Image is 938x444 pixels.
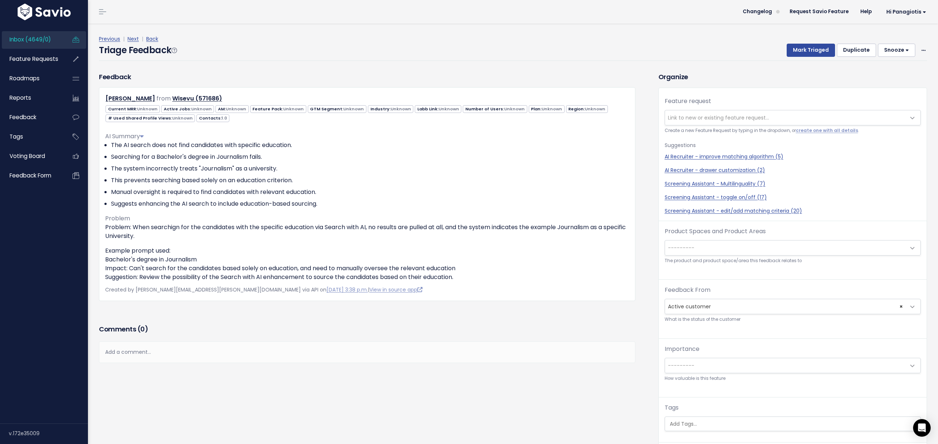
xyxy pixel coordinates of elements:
[137,106,158,112] span: Unknown
[111,164,629,173] li: The system incorrectly treats "Journalism" as a university.
[99,324,635,334] h3: Comments ( )
[2,70,61,87] a: Roadmaps
[665,207,921,215] a: Screening Assistant - edit/add matching criteria (20)
[106,114,195,122] span: # Used Shared Profile Views:
[10,113,36,121] span: Feedback
[99,44,177,57] h4: Triage Feedback
[99,341,635,363] div: Add a comment...
[111,141,629,150] li: The AI search does not find candidates with specific education.
[796,128,858,133] a: create one with all details
[566,105,608,113] span: Region:
[2,89,61,106] a: Reports
[665,299,906,314] span: Active customer
[668,244,694,252] span: ---------
[391,106,411,112] span: Unknown
[900,299,903,314] span: ×
[99,72,131,82] h3: Feedback
[140,324,145,334] span: 0
[743,9,772,14] span: Changelog
[837,44,876,57] button: Duplicate
[886,9,926,15] span: Hi Panagiotis
[161,105,214,113] span: Active Jobs:
[10,94,31,102] span: Reports
[111,199,629,208] li: Suggests enhancing the AI search to include education-based sourcing.
[668,362,694,369] span: ---------
[665,227,766,236] label: Product Spaces and Product Areas
[146,35,158,43] a: Back
[665,141,921,150] p: Suggestions
[665,166,921,174] a: AI Recruiter - drawer customization (2)
[140,35,145,43] span: |
[105,286,422,293] span: Created by [PERSON_NAME][EMAIL_ADDRESS][PERSON_NAME][DOMAIN_NAME] via API on |
[658,72,927,82] h3: Organize
[10,172,51,179] span: Feedback form
[665,180,921,188] a: Screening Assistant - Multilinguality (7)
[665,403,679,412] label: Tags
[665,127,921,135] small: Create a new Feature Request by typing in the dropdown, or .
[343,106,364,112] span: Unknown
[105,214,130,223] span: Problem
[665,257,921,265] small: The product and product space/area this feedback relates to
[222,115,227,121] span: 1.0
[172,115,193,121] span: Unknown
[156,94,171,103] span: from
[172,94,222,103] a: Wisevu (571686)
[128,35,139,43] a: Next
[854,6,878,17] a: Help
[668,114,769,121] span: Link to new or existing feature request...
[10,152,45,160] span: Voting Board
[105,223,629,241] p: Problem: When searchign for the candidates with the specific education via Search with AI, no res...
[10,133,23,140] span: Tags
[2,148,61,165] a: Voting Board
[368,105,413,113] span: Industry:
[2,31,61,48] a: Inbox (4649/0)
[99,35,120,43] a: Previous
[665,153,921,161] a: AI Recruiter - improve matching algorithm (5)
[2,167,61,184] a: Feedback form
[504,106,525,112] span: Unknown
[106,105,160,113] span: Current MRR:
[215,105,248,113] span: AM:
[439,106,459,112] span: Unknown
[878,6,932,18] a: Hi Panagiotis
[106,94,155,103] a: [PERSON_NAME]
[784,6,854,17] a: Request Savio Feature
[283,106,304,112] span: Unknown
[9,424,88,443] div: v.172e35009
[415,105,461,113] span: Labb Link:
[308,105,366,113] span: GTM Segment:
[913,419,931,437] div: Open Intercom Messenger
[250,105,306,113] span: Feature Pack:
[585,106,605,112] span: Unknown
[665,194,921,201] a: Screening Assistant - toggle on/off (17)
[529,105,565,113] span: Plan:
[111,153,629,161] li: Searching for a Bachelor's degree in Journalism fails.
[10,36,51,43] span: Inbox (4649/0)
[105,246,629,282] p: Example prompt used: Bachelor's degree in Journalism Impact: Can't search for the candidates base...
[191,106,212,112] span: Unknown
[667,420,922,428] input: Add Tags...
[10,55,58,63] span: Feature Requests
[665,375,921,382] small: How valuable is this feature
[369,286,422,293] a: View in source app
[787,44,835,57] button: Mark Triaged
[2,51,61,67] a: Feature Requests
[105,132,144,140] span: AI Summary
[226,106,246,112] span: Unknown
[665,97,711,106] label: Feature request
[122,35,126,43] span: |
[2,128,61,145] a: Tags
[463,105,527,113] span: Number of Users:
[111,176,629,185] li: This prevents searching based solely on an education criterion.
[10,74,40,82] span: Roadmaps
[111,188,629,197] li: Manual oversight is required to find candidates with relevant education.
[878,44,915,57] button: Snooze
[326,286,368,293] a: [DATE] 3:38 p.m.
[542,106,562,112] span: Unknown
[665,345,699,353] label: Importance
[665,286,710,294] label: Feedback From
[665,316,921,323] small: What is the status of the customer
[2,109,61,126] a: Feedback
[16,4,73,20] img: logo-white.9d6f32f41409.svg
[196,114,229,122] span: Contacts:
